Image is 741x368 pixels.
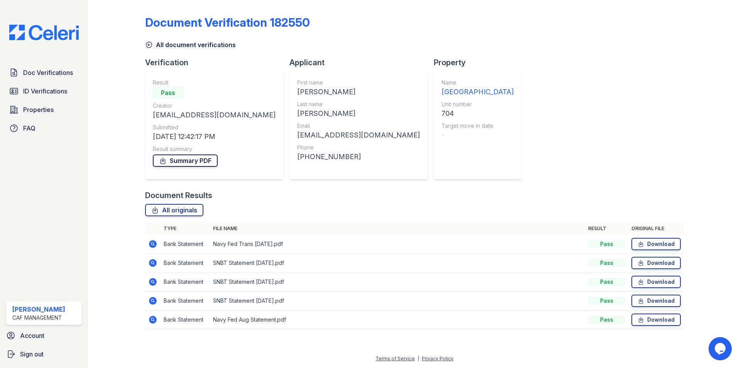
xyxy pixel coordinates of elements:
[3,328,85,343] a: Account
[161,222,210,235] th: Type
[23,105,54,114] span: Properties
[297,86,420,97] div: [PERSON_NAME]
[210,235,585,254] td: Navy Fed Trans [DATE].pdf
[210,254,585,273] td: SNBT Statement [DATE].pdf
[145,190,212,201] div: Document Results
[631,295,681,307] a: Download
[23,68,73,77] span: Doc Verifications
[585,222,628,235] th: Result
[588,240,625,248] div: Pass
[297,144,420,151] div: Phone
[210,292,585,310] td: SNBT Statement [DATE].pdf
[153,124,276,131] div: Submitted
[588,297,625,305] div: Pass
[709,337,733,360] iframe: chat widget
[153,86,184,99] div: Pass
[210,310,585,329] td: Navy Fed Aug Statement.pdf
[297,79,420,86] div: First name
[297,130,420,141] div: [EMAIL_ADDRESS][DOMAIN_NAME]
[161,310,210,329] td: Bank Statement
[161,235,210,254] td: Bank Statement
[23,86,67,96] span: ID Verifications
[631,314,681,326] a: Download
[161,292,210,310] td: Bank Statement
[6,120,82,136] a: FAQ
[297,151,420,162] div: [PHONE_NUMBER]
[631,257,681,269] a: Download
[6,102,82,117] a: Properties
[442,100,514,108] div: Unit number
[153,131,276,142] div: [DATE] 12:42:17 PM
[145,15,310,29] div: Document Verification 182550
[297,122,420,130] div: Email
[376,356,415,361] a: Terms of Service
[153,79,276,86] div: Result
[3,25,85,40] img: CE_Logo_Blue-a8612792a0a2168367f1c8372b55b34899dd931a85d93a1a3d3e32e68fde9ad4.png
[289,57,434,68] div: Applicant
[6,65,82,80] a: Doc Verifications
[20,331,44,340] span: Account
[145,40,236,49] a: All document verifications
[210,273,585,292] td: SNBT Statement [DATE].pdf
[631,276,681,288] a: Download
[3,346,85,362] a: Sign out
[588,259,625,267] div: Pass
[442,79,514,86] div: Name
[628,222,684,235] th: Original file
[434,57,528,68] div: Property
[442,108,514,119] div: 704
[153,110,276,120] div: [EMAIL_ADDRESS][DOMAIN_NAME]
[23,124,36,133] span: FAQ
[153,145,276,153] div: Result summary
[12,305,65,314] div: [PERSON_NAME]
[631,238,681,250] a: Download
[588,278,625,286] div: Pass
[442,79,514,97] a: Name [GEOGRAPHIC_DATA]
[442,130,514,141] div: -
[422,356,453,361] a: Privacy Policy
[6,83,82,99] a: ID Verifications
[210,222,585,235] th: File name
[161,254,210,273] td: Bank Statement
[145,57,289,68] div: Verification
[442,122,514,130] div: Target move in date
[153,154,218,167] a: Summary PDF
[153,102,276,110] div: Creator
[297,108,420,119] div: [PERSON_NAME]
[297,100,420,108] div: Last name
[588,316,625,324] div: Pass
[442,86,514,97] div: [GEOGRAPHIC_DATA]
[418,356,419,361] div: |
[12,314,65,322] div: CAF Management
[20,349,44,359] span: Sign out
[145,204,203,216] a: All originals
[161,273,210,292] td: Bank Statement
